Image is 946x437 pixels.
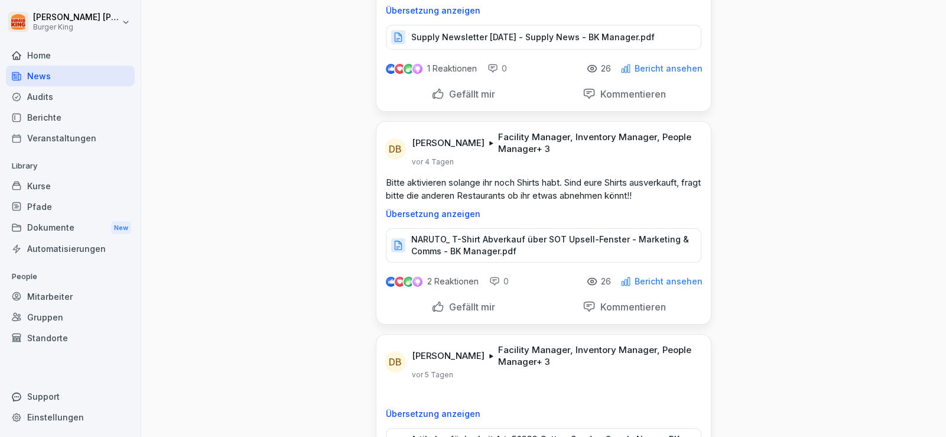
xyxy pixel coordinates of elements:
p: Übersetzung anzeigen [386,6,701,15]
p: Gefällt mir [444,88,495,100]
p: NARUTO_ T-Shirt Abverkauf über SOT Upsell-Fenster - Marketing & Comms - BK Manager.pdf [411,234,689,257]
img: like [386,277,396,286]
p: Gefällt mir [444,301,495,313]
p: Bericht ansehen [635,64,703,73]
p: [PERSON_NAME] [PERSON_NAME] [33,12,119,22]
img: inspiring [412,276,422,287]
p: Library [6,157,135,176]
a: Kurse [6,176,135,196]
a: Pfade [6,196,135,217]
img: celebrate [404,277,414,287]
img: love [395,277,404,286]
a: News [6,66,135,86]
p: 26 [601,64,611,73]
img: celebrate [404,64,414,74]
a: Einstellungen [6,407,135,428]
div: New [111,221,131,235]
a: Audits [6,86,135,107]
a: Gruppen [6,307,135,328]
p: Übersetzung anzeigen [386,409,701,419]
p: [PERSON_NAME] [412,137,485,149]
a: Home [6,45,135,66]
p: vor 4 Tagen [412,157,454,167]
a: Automatisierungen [6,238,135,259]
img: like [386,64,396,73]
p: Kommentieren [596,301,666,313]
p: Facility Manager, Inventory Manager, People Manager + 3 [498,344,697,368]
div: Support [6,386,135,407]
p: Bericht ansehen [635,277,703,286]
p: Facility Manager, Inventory Manager, People Manager + 3 [498,131,697,155]
p: [PERSON_NAME] [412,350,485,362]
img: love [395,64,404,73]
a: Standorte [6,328,135,348]
a: Supply Newsletter [DATE] - Supply News - BK Manager.pdf [386,35,701,47]
p: Kommentieren [596,88,666,100]
a: Berichte [6,107,135,128]
p: Burger King [33,23,119,31]
p: Übersetzung anzeigen [386,209,701,219]
p: Bitte aktivieren solange ihr noch Shirts habt. Sind eure Shirts ausverkauft, fragt bitte die ande... [386,176,701,202]
div: DB [385,351,406,373]
p: 1 Reaktionen [427,64,477,73]
a: DokumenteNew [6,217,135,239]
div: 0 [487,63,507,75]
p: 2 Reaktionen [427,277,479,286]
p: People [6,267,135,286]
div: 0 [489,276,509,287]
a: Veranstaltungen [6,128,135,148]
a: NARUTO_ T-Shirt Abverkauf über SOT Upsell-Fenster - Marketing & Comms - BK Manager.pdf [386,243,701,255]
img: inspiring [412,63,422,74]
p: Supply Newsletter [DATE] - Supply News - BK Manager.pdf [411,31,655,43]
div: DB [385,138,406,160]
a: Mitarbeiter [6,286,135,307]
p: vor 5 Tagen [412,370,453,380]
div: Dokumente [6,217,135,239]
p: 26 [601,277,611,286]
